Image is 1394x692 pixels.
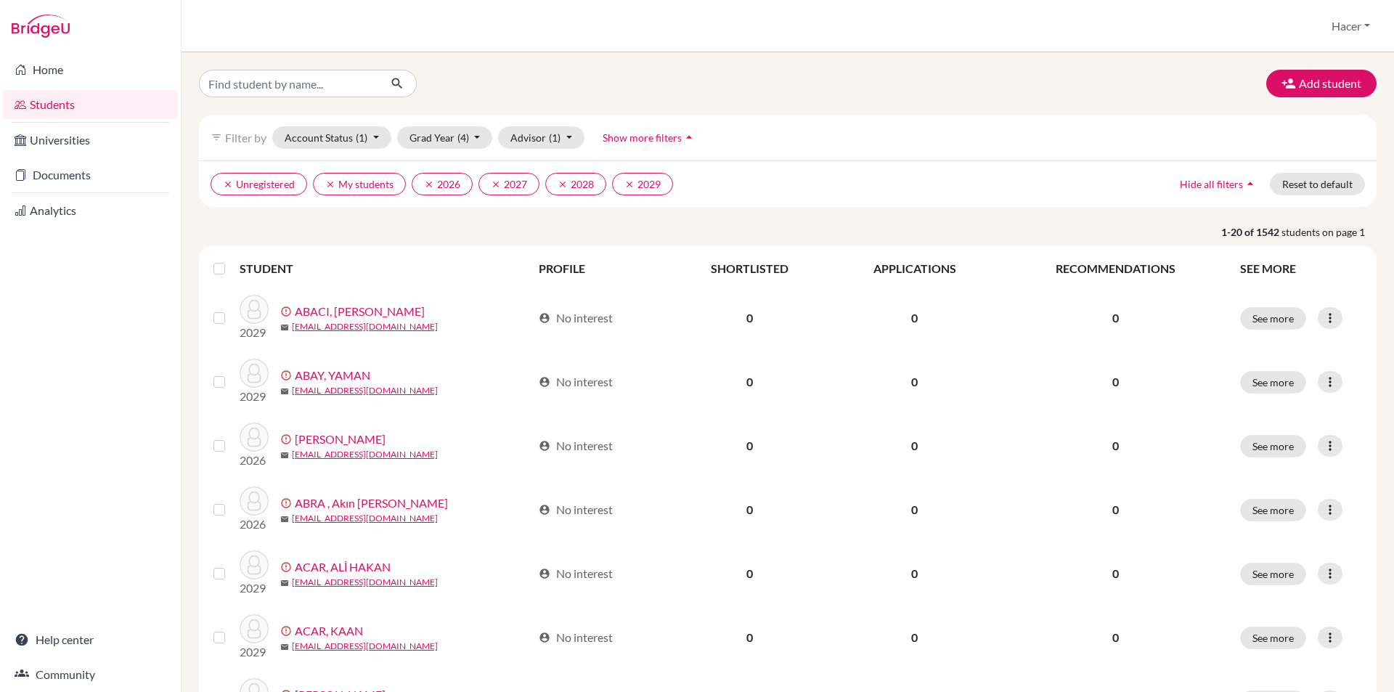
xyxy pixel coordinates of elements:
[3,196,178,225] a: Analytics
[240,359,269,388] img: ABAY, YAMAN
[530,251,669,286] th: PROFILE
[830,350,999,414] td: 0
[292,512,438,525] a: [EMAIL_ADDRESS][DOMAIN_NAME]
[313,173,406,195] button: clearMy students
[356,131,367,144] span: (1)
[669,414,830,478] td: 0
[280,387,289,396] span: mail
[1221,224,1281,240] strong: 1-20 of 1542
[3,160,178,190] a: Documents
[539,373,613,391] div: No interest
[669,606,830,669] td: 0
[1000,251,1231,286] th: RECOMMENDATIONS
[295,494,448,512] a: ABRA , Akın [PERSON_NAME]
[225,131,266,144] span: Filter by
[682,130,696,144] i: arrow_drop_up
[240,452,269,469] p: 2026
[240,388,269,405] p: 2029
[295,622,363,640] a: ACAR, KAAN
[669,251,830,286] th: SHORTLISTED
[1243,176,1258,191] i: arrow_drop_up
[1270,173,1365,195] button: Reset to default
[539,437,613,455] div: No interest
[240,295,269,324] img: ABACI, KADİR METE
[292,576,438,589] a: [EMAIL_ADDRESS][DOMAIN_NAME]
[295,431,386,448] a: [PERSON_NAME]
[539,309,613,327] div: No interest
[292,384,438,397] a: [EMAIL_ADDRESS][DOMAIN_NAME]
[424,179,434,190] i: clear
[12,15,70,38] img: Bridge-U
[830,542,999,606] td: 0
[1008,309,1223,327] p: 0
[325,179,335,190] i: clear
[1240,371,1306,394] button: See more
[280,306,295,317] span: error_outline
[624,179,635,190] i: clear
[1325,12,1377,40] button: Hacer
[295,367,370,384] a: ABAY, YAMAN
[669,350,830,414] td: 0
[1240,435,1306,457] button: See more
[280,433,295,445] span: error_outline
[3,55,178,84] a: Home
[240,487,269,516] img: ABRA , Akın Baran
[240,423,269,452] img: ABDURRAHMAN , Selim
[280,497,295,509] span: error_outline
[397,126,493,149] button: Grad Year(4)
[830,606,999,669] td: 0
[1008,373,1223,391] p: 0
[669,286,830,350] td: 0
[539,565,613,582] div: No interest
[292,448,438,461] a: [EMAIL_ADDRESS][DOMAIN_NAME]
[1008,437,1223,455] p: 0
[280,625,295,637] span: error_outline
[539,440,550,452] span: account_circle
[3,126,178,155] a: Universities
[240,324,269,341] p: 2029
[539,376,550,388] span: account_circle
[1281,224,1377,240] span: students on page 1
[1180,178,1243,190] span: Hide all filters
[1240,563,1306,585] button: See more
[830,251,999,286] th: APPLICATIONS
[1240,307,1306,330] button: See more
[539,504,550,516] span: account_circle
[295,558,391,576] a: ACAR, ALİ HAKAN
[549,131,561,144] span: (1)
[240,516,269,533] p: 2026
[539,629,613,646] div: No interest
[539,501,613,518] div: No interest
[603,131,682,144] span: Show more filters
[280,323,289,332] span: mail
[545,173,606,195] button: clear2028
[240,251,530,286] th: STUDENT
[280,561,295,573] span: error_outline
[240,643,269,661] p: 2029
[1231,251,1371,286] th: SEE MORE
[539,632,550,643] span: account_circle
[240,550,269,579] img: ACAR, ALİ HAKAN
[295,303,425,320] a: ABACI, [PERSON_NAME]
[1266,70,1377,97] button: Add student
[240,579,269,597] p: 2029
[1240,499,1306,521] button: See more
[272,126,391,149] button: Account Status(1)
[1008,565,1223,582] p: 0
[240,614,269,643] img: ACAR, KAAN
[280,515,289,524] span: mail
[3,660,178,689] a: Community
[1008,629,1223,646] p: 0
[292,320,438,333] a: [EMAIL_ADDRESS][DOMAIN_NAME]
[491,179,501,190] i: clear
[830,286,999,350] td: 0
[669,478,830,542] td: 0
[457,131,469,144] span: (4)
[280,643,289,651] span: mail
[280,370,295,381] span: error_outline
[3,625,178,654] a: Help center
[669,542,830,606] td: 0
[1167,173,1270,195] button: Hide all filtersarrow_drop_up
[211,131,222,143] i: filter_list
[280,579,289,587] span: mail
